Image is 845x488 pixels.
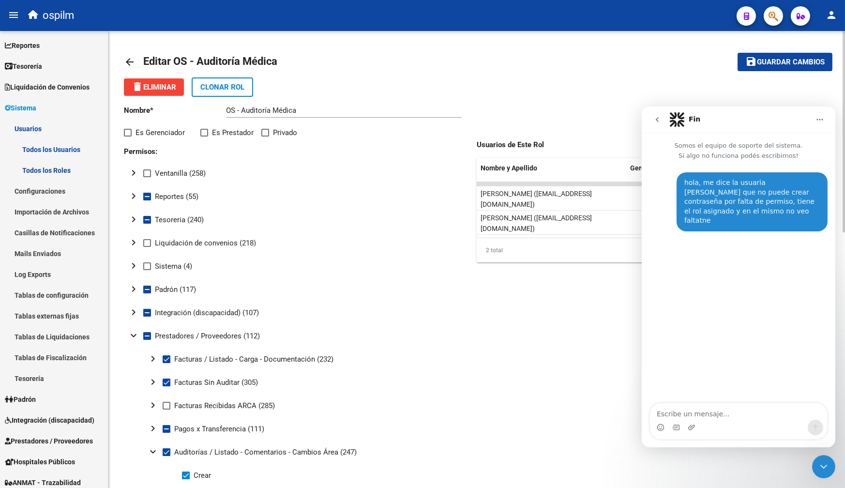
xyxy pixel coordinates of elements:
[124,280,143,299] button: toggle undefined
[745,56,757,67] mat-icon: save
[147,376,159,388] mat-icon: chevron_right
[212,127,254,138] span: Es Prestador
[5,394,36,405] span: Padrón
[128,306,139,318] mat-icon: chevron_right
[128,237,139,248] mat-icon: chevron_right
[5,40,40,51] span: Reportes
[43,5,74,26] span: ospilm
[174,446,357,458] span: Auditorías / Listado - Comentarios - Cambios Área (247)
[174,353,333,365] span: Facturas / Listado - Carga - Documentación (232)
[5,457,75,467] span: Hospitales Públicos
[155,214,204,226] span: Tesoreria (240)
[155,330,260,342] span: Prestadores / Proveedores (112)
[132,81,143,92] mat-icon: delete
[155,260,192,272] span: Sistema (4)
[128,260,139,272] mat-icon: chevron_right
[174,423,264,435] span: Pagos x Transferencia (111)
[626,158,699,179] datatable-header-cell: Gerenciador
[155,307,259,319] span: Integración (discapacidad) (107)
[124,164,143,183] button: toggle undefined
[5,415,94,426] span: Integración (discapacidad)
[128,167,139,179] mat-icon: chevron_right
[155,237,256,249] span: Liquidación de convenios (218)
[124,210,143,229] button: toggle undefined
[147,399,159,411] mat-icon: chevron_right
[481,190,592,209] span: [PERSON_NAME] ([EMAIL_ADDRESS][DOMAIN_NAME])
[155,284,196,295] span: Padrón (117)
[200,83,244,91] span: Clonar Rol
[128,330,139,341] mat-icon: expand_more
[124,146,153,157] p: Permisos:
[124,233,143,253] button: toggle undefined
[147,446,159,457] mat-icon: expand_more
[124,56,136,68] mat-icon: arrow_back
[192,77,253,97] button: Clonar Rol
[273,127,297,138] span: Privado
[143,350,163,369] button: toggle undefined
[477,139,583,150] p: Usuarios de Este Rol
[143,442,163,462] button: toggle undefined
[128,190,139,202] mat-icon: chevron_right
[143,396,163,415] button: toggle undefined
[5,82,90,92] span: Liquidación de Convenios
[124,303,143,322] button: toggle undefined
[826,9,837,21] mat-icon: person
[642,107,835,447] iframe: Intercom live chat
[128,213,139,225] mat-icon: chevron_right
[5,436,93,446] span: Prestadores / Proveedores
[147,423,159,434] mat-icon: chevron_right
[124,257,143,276] button: toggle undefined
[481,164,537,172] span: Nombre y Apellido
[630,164,668,172] span: Gerenciador
[174,400,275,412] span: Facturas Recibidas ARCA (285)
[194,470,211,481] span: Crear
[124,187,143,206] button: toggle undefined
[124,105,226,116] p: Nombre
[5,477,81,488] span: ANMAT - Trazabilidad
[738,53,832,71] button: Guardar cambios
[124,326,143,346] button: toggle undefined
[132,83,176,91] span: Eliminar
[481,214,592,233] span: [PERSON_NAME] ([EMAIL_ADDRESS][DOMAIN_NAME])
[812,455,835,478] iframe: Intercom live chat
[5,103,36,113] span: Sistema
[8,9,19,21] mat-icon: menu
[757,58,825,67] span: Guardar cambios
[477,158,626,179] datatable-header-cell: Nombre y Apellido
[143,373,163,392] button: toggle undefined
[136,127,185,138] span: Es Gerenciador
[124,78,184,96] button: Eliminar
[128,283,139,295] mat-icon: chevron_right
[143,55,277,67] span: Editar OS - Auditoría Médica
[143,419,163,439] button: toggle undefined
[477,238,830,262] div: 2 total
[147,353,159,365] mat-icon: chevron_right
[155,191,198,202] span: Reportes (55)
[174,377,258,388] span: Facturas Sin Auditar (305)
[5,61,42,72] span: Tesorería
[155,168,206,179] span: Ventanilla (258)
